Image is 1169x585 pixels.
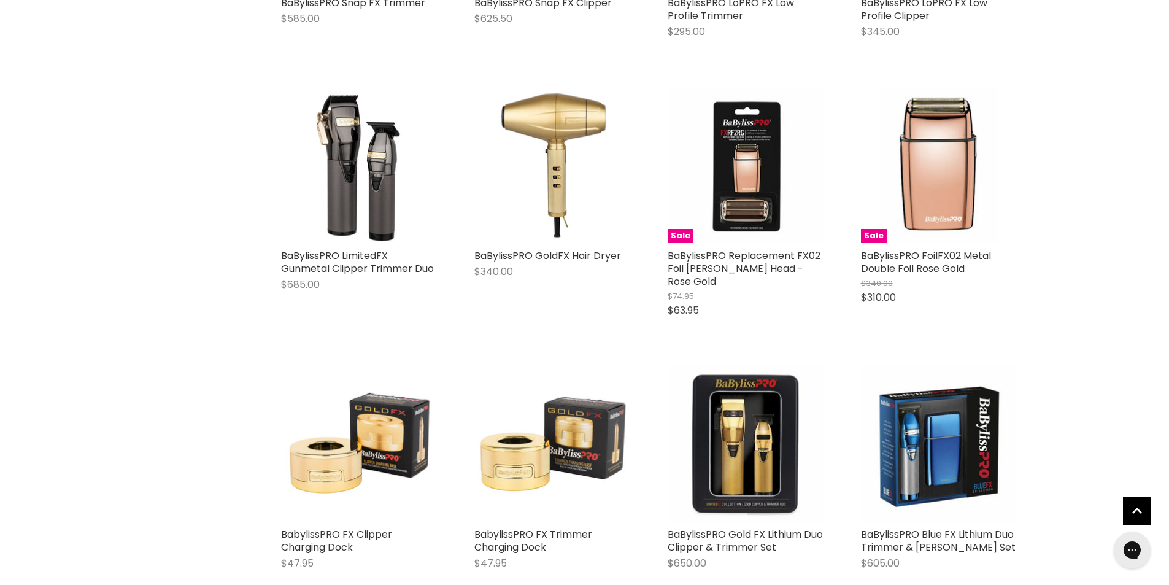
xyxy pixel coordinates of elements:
[474,365,631,522] a: BabylissPRO FX Trimmer Charging Dock
[474,87,631,243] img: BaBylissPRO GoldFX Hair Dryer
[281,87,438,243] img: BaBylissPRO LimitedFX Gunmetal Clipper Trimmer Duo
[861,290,896,304] span: $310.00
[861,277,893,289] span: $340.00
[861,527,1016,554] a: BaBylissPRO Blue FX Lithium Duo Trimmer & [PERSON_NAME] Set
[281,527,392,554] a: BabylissPRO FX Clipper Charging Dock
[668,87,824,243] a: BaBylissPRO Replacement FX02 Foil Shaver Head - Rose GoldSale
[668,365,824,522] img: BaBylissPRO Gold FX Lithium Duo Clipper & Trimmer Set
[474,249,621,263] a: BaBylissPRO GoldFX Hair Dryer
[861,25,900,39] span: $345.00
[668,290,694,302] span: $74.95
[861,87,1017,243] a: BaBylissPRO FoilFX02 Metal Double Foil Rose GoldSale
[861,365,1017,522] img: BaBylissPRO Blue FX Lithium Duo Trimmer & Shaver Set
[668,556,706,570] span: $650.00
[281,249,434,276] a: BaBylissPRO LimitedFX Gunmetal Clipper Trimmer Duo
[281,365,438,522] a: BabylissPRO FX Clipper Charging Dock
[1108,527,1157,573] iframe: Gorgias live chat messenger
[668,229,693,243] span: Sale
[281,556,314,570] span: $47.95
[281,382,438,505] img: BabylissPRO FX Clipper Charging Dock
[474,265,513,279] span: $340.00
[861,556,900,570] span: $605.00
[668,87,824,243] img: BaBylissPRO Replacement FX02 Foil Shaver Head - Rose Gold
[668,303,699,317] span: $63.95
[880,87,998,243] img: BaBylissPRO FoilFX02 Metal Double Foil Rose Gold
[474,12,512,26] span: $625.50
[281,277,320,292] span: $685.00
[668,25,705,39] span: $295.00
[861,249,991,276] a: BaBylissPRO FoilFX02 Metal Double Foil Rose Gold
[668,249,820,289] a: BaBylissPRO Replacement FX02 Foil [PERSON_NAME] Head - Rose Gold
[474,527,592,554] a: BabylissPRO FX Trimmer Charging Dock
[861,229,887,243] span: Sale
[668,527,823,554] a: BaBylissPRO Gold FX Lithium Duo Clipper & Trimmer Set
[281,12,320,26] span: $585.00
[474,556,507,570] span: $47.95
